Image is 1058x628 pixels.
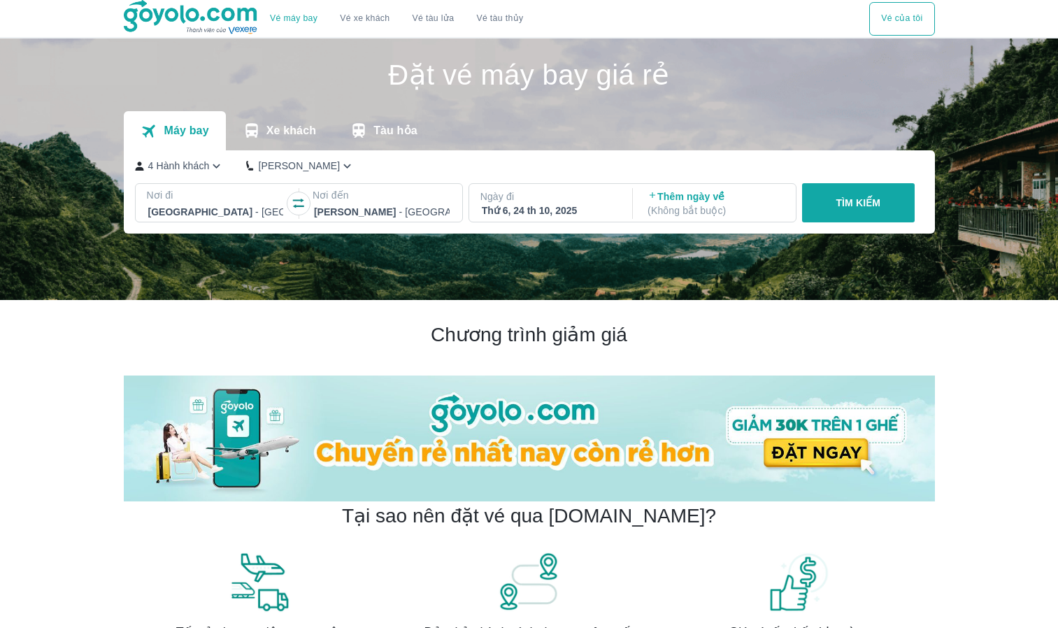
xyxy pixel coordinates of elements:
p: Máy bay [164,124,208,138]
a: Vé xe khách [340,13,389,24]
a: Vé tàu lửa [401,2,466,36]
img: banner [768,551,831,613]
img: banner [227,551,290,613]
p: ( Không bắt buộc ) [648,204,783,217]
img: banner [497,551,560,613]
h2: Chương trình giảm giá [124,322,935,348]
p: Thêm ngày về [648,190,783,217]
h1: Đặt vé máy bay giá rẻ [124,61,935,89]
button: Vé tàu thủy [465,2,534,36]
p: [PERSON_NAME] [258,159,340,173]
button: TÌM KIẾM [802,183,915,222]
div: choose transportation mode [869,2,934,36]
a: Vé máy bay [270,13,317,24]
div: choose transportation mode [259,2,534,36]
p: Ngày đi [480,190,619,204]
button: 4 Hành khách [135,159,224,173]
div: Thứ 6, 24 th 10, 2025 [482,204,617,217]
div: transportation tabs [124,111,434,150]
p: Nơi đi [147,188,285,202]
img: banner-home [124,376,935,501]
h2: Tại sao nên đặt vé qua [DOMAIN_NAME]? [342,504,716,529]
p: Tàu hỏa [373,124,417,138]
p: Nơi đến [313,188,451,202]
button: [PERSON_NAME] [246,159,355,173]
p: Xe khách [266,124,316,138]
p: TÌM KIẾM [836,196,880,210]
button: Vé của tôi [869,2,934,36]
p: 4 Hành khách [148,159,210,173]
